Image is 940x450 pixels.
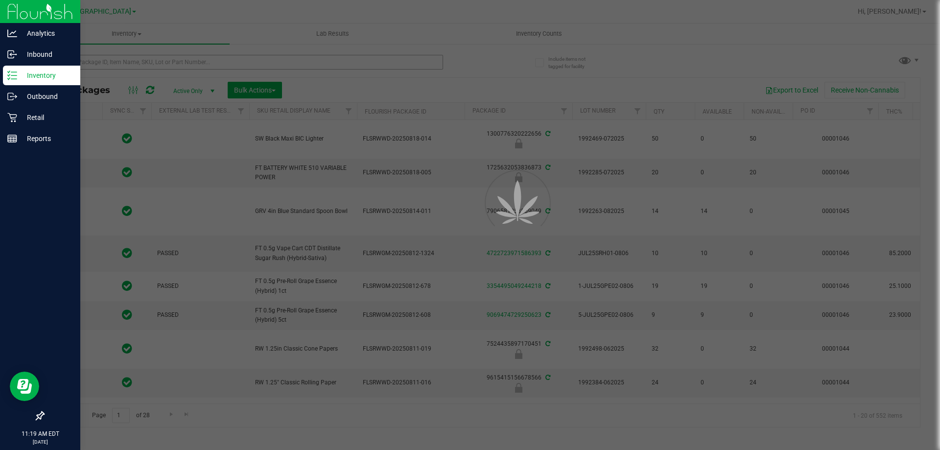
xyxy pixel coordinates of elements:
[4,438,76,446] p: [DATE]
[7,71,17,80] inline-svg: Inventory
[17,48,76,60] p: Inbound
[10,372,39,401] iframe: Resource center
[17,91,76,102] p: Outbound
[7,28,17,38] inline-svg: Analytics
[7,113,17,122] inline-svg: Retail
[7,134,17,143] inline-svg: Reports
[4,429,76,438] p: 11:19 AM EDT
[7,49,17,59] inline-svg: Inbound
[17,112,76,123] p: Retail
[17,27,76,39] p: Analytics
[7,92,17,101] inline-svg: Outbound
[17,133,76,144] p: Reports
[17,70,76,81] p: Inventory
